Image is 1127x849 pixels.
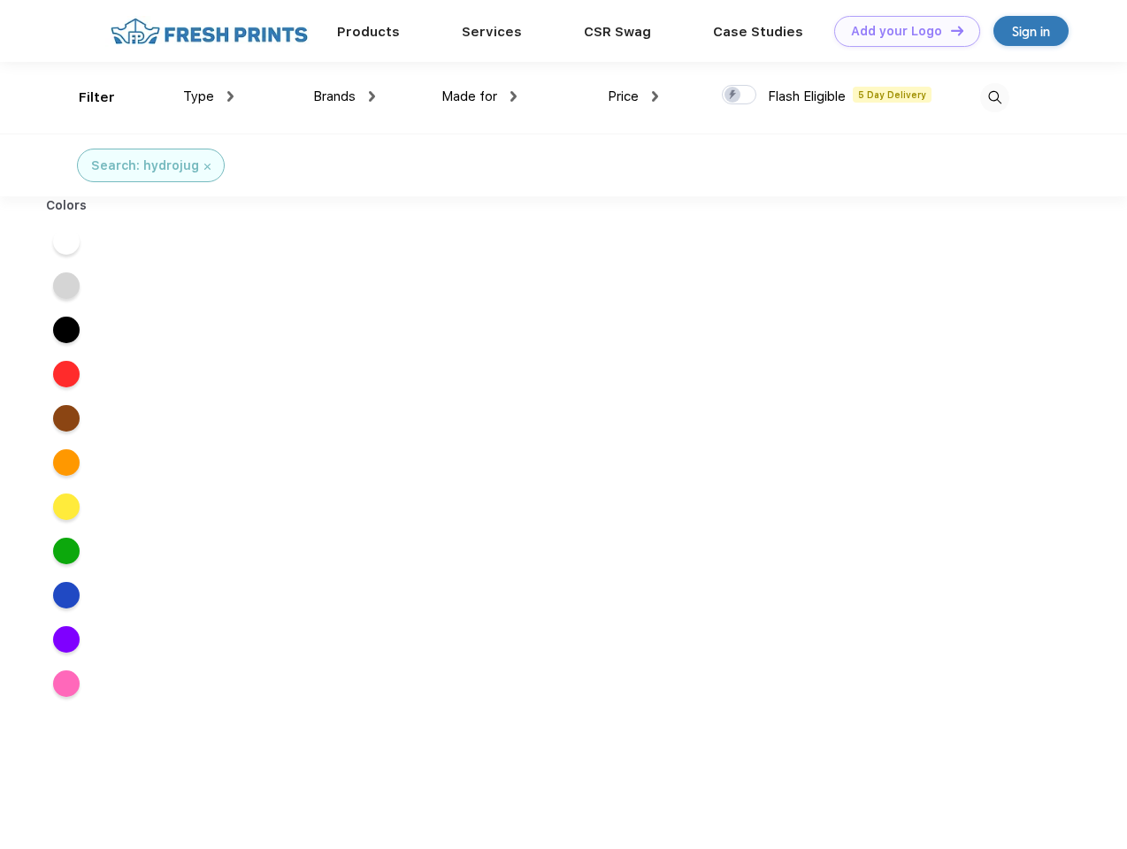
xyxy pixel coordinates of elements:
[853,87,931,103] span: 5 Day Delivery
[105,16,313,47] img: fo%20logo%202.webp
[337,24,400,40] a: Products
[369,91,375,102] img: dropdown.png
[33,196,101,215] div: Colors
[204,164,211,170] img: filter_cancel.svg
[227,91,234,102] img: dropdown.png
[510,91,517,102] img: dropdown.png
[91,157,199,175] div: Search: hydrojug
[652,91,658,102] img: dropdown.png
[980,83,1009,112] img: desktop_search.svg
[183,88,214,104] span: Type
[608,88,639,104] span: Price
[313,88,356,104] span: Brands
[993,16,1069,46] a: Sign in
[851,24,942,39] div: Add your Logo
[768,88,846,104] span: Flash Eligible
[951,26,963,35] img: DT
[441,88,497,104] span: Made for
[79,88,115,108] div: Filter
[1012,21,1050,42] div: Sign in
